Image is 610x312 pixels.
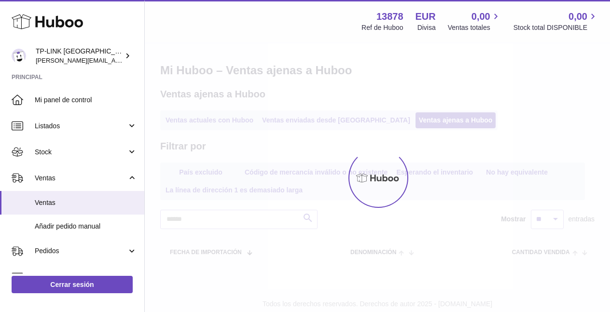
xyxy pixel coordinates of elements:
span: Stock [35,148,127,157]
img: celia.yan@tp-link.com [12,49,26,63]
span: Stock total DISPONIBLE [513,23,598,32]
a: 0,00 Ventas totales [448,10,501,32]
span: Añadir pedido manual [35,222,137,231]
span: [PERSON_NAME][EMAIL_ADDRESS][DOMAIN_NAME] [36,56,194,64]
a: Cerrar sesión [12,276,133,293]
div: TP-LINK [GEOGRAPHIC_DATA], SOCIEDAD LIMITADA [36,47,123,65]
span: Listados [35,122,127,131]
span: Pedidos [35,246,127,256]
span: Mi panel de control [35,95,137,105]
strong: EUR [416,10,436,23]
span: Ventas [35,198,137,207]
span: 0,00 [568,10,587,23]
a: 0,00 Stock total DISPONIBLE [513,10,598,32]
span: Ventas totales [448,23,501,32]
div: Divisa [417,23,436,32]
div: Ref de Huboo [361,23,403,32]
span: Uso [35,272,137,282]
span: Ventas [35,174,127,183]
span: 0,00 [471,10,490,23]
strong: 13878 [376,10,403,23]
